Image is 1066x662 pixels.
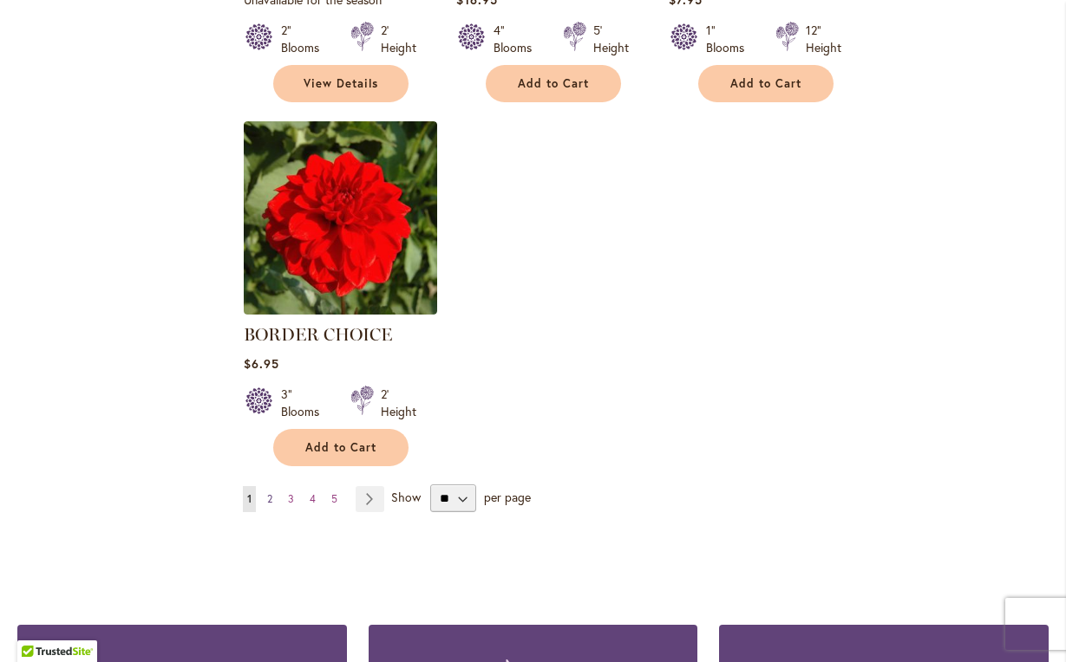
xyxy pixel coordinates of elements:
a: 3 [284,486,298,512]
a: BORDER CHOICE [244,324,392,345]
div: 4" Blooms [494,22,542,56]
img: BORDER CHOICE [244,121,437,315]
span: per page [484,489,531,505]
a: BORDER CHOICE [244,302,437,318]
span: $6.95 [244,355,279,372]
iframe: Launch Accessibility Center [13,600,62,649]
div: 5' Height [593,22,629,56]
span: Add to Cart [305,440,376,455]
span: Show [391,489,421,505]
div: 12" Height [806,22,841,56]
div: 2' Height [381,386,416,420]
div: 3" Blooms [281,386,330,420]
a: 4 [305,486,320,512]
button: Add to Cart [698,65,834,102]
div: 2' Height [381,22,416,56]
button: Add to Cart [273,429,409,466]
span: 1 [247,492,252,505]
div: 1" Blooms [706,22,755,56]
button: Add to Cart [486,65,621,102]
a: View Details [273,65,409,102]
span: Add to Cart [730,76,801,91]
span: 5 [331,492,337,505]
a: 2 [263,486,277,512]
span: 3 [288,492,294,505]
div: 2" Blooms [281,22,330,56]
span: Add to Cart [518,76,589,91]
span: 4 [310,492,316,505]
span: View Details [304,76,378,91]
span: 2 [267,492,272,505]
a: 5 [327,486,342,512]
